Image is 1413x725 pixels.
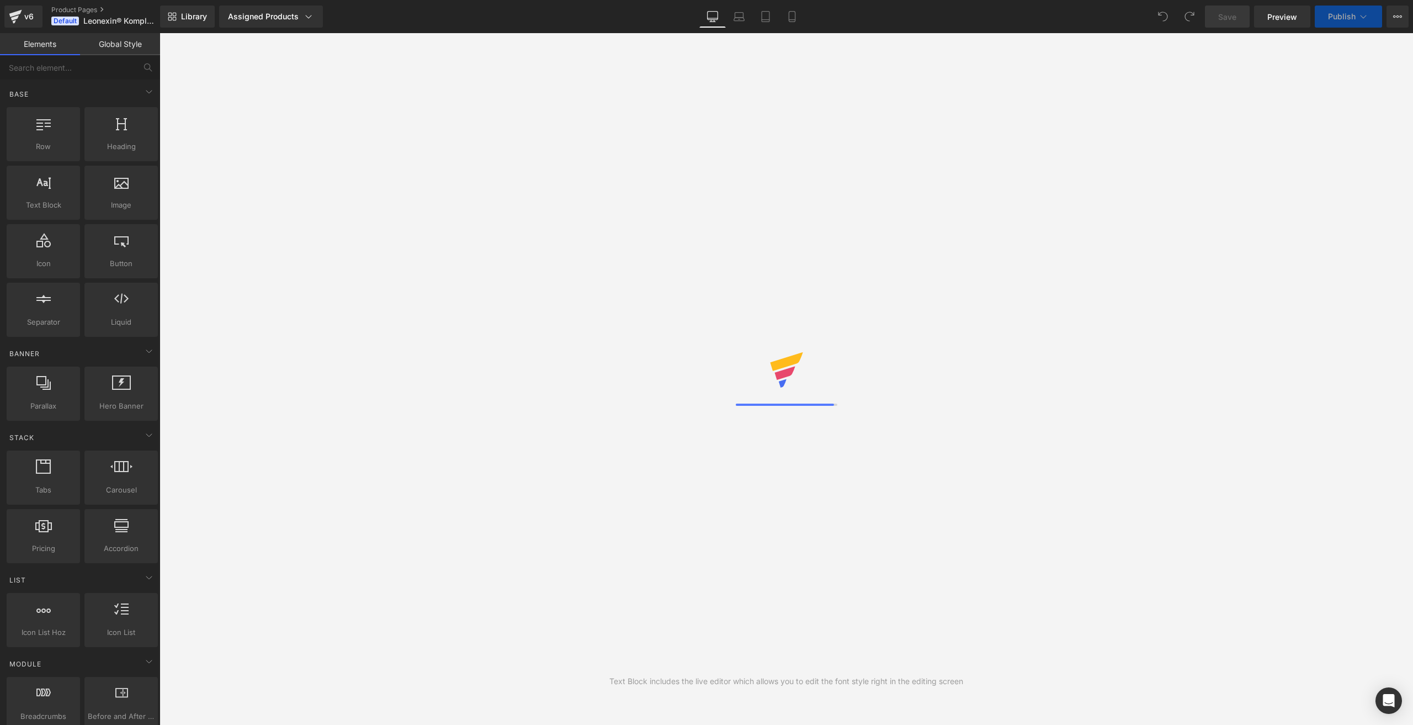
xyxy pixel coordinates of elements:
[88,316,155,328] span: Liquid
[1178,6,1200,28] button: Redo
[10,484,77,496] span: Tabs
[228,11,314,22] div: Assigned Products
[1387,6,1409,28] button: More
[779,6,805,28] a: Mobile
[609,675,963,687] div: Text Block includes the live editor which allows you to edit the font style right in the editing ...
[51,17,79,25] span: Default
[51,6,178,14] a: Product Pages
[160,6,215,28] a: New Library
[22,9,36,24] div: v6
[88,543,155,554] span: Accordion
[10,199,77,211] span: Text Block
[1267,11,1297,23] span: Preview
[10,400,77,412] span: Parallax
[10,543,77,554] span: Pricing
[1315,6,1382,28] button: Publish
[8,89,30,99] span: Base
[1218,11,1236,23] span: Save
[88,141,155,152] span: Heading
[1328,12,1356,21] span: Publish
[88,484,155,496] span: Carousel
[88,199,155,211] span: Image
[10,711,77,722] span: Breadcrumbs
[1375,687,1402,714] div: Open Intercom Messenger
[8,432,35,443] span: Stack
[8,575,27,585] span: List
[88,400,155,412] span: Hero Banner
[726,6,752,28] a: Laptop
[8,348,41,359] span: Banner
[10,627,77,638] span: Icon List Hoz
[8,659,43,669] span: Module
[88,627,155,638] span: Icon List
[752,6,779,28] a: Tablet
[10,258,77,269] span: Icon
[1254,6,1310,28] a: Preview
[88,711,155,722] span: Before and After Images
[1152,6,1174,28] button: Undo
[699,6,726,28] a: Desktop
[4,6,43,28] a: v6
[181,12,207,22] span: Library
[88,258,155,269] span: Button
[80,33,160,55] a: Global Style
[83,17,157,25] span: Leonexin® Komplex - Produkt Page
[10,316,77,328] span: Separator
[10,141,77,152] span: Row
